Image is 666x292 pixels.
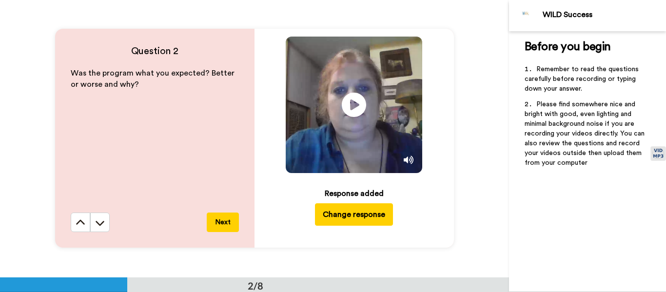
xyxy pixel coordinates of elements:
[514,4,538,27] img: Profile Image
[71,44,239,58] h4: Question 2
[525,41,611,53] span: Before you begin
[315,203,393,226] button: Change response
[652,148,664,159] button: VID MP3
[525,66,641,92] span: Remember to read the questions carefully before recording or typing down your answer.
[207,213,239,232] button: Next
[325,188,384,199] div: Response added
[71,69,236,88] span: Was the program what you expected? Better or worse and why?
[543,10,666,19] div: WILD Success
[404,155,413,165] img: Mute/Unmute
[525,101,646,166] span: Please find somewhere nice and bright with good, even lighting and minimal background noise if yo...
